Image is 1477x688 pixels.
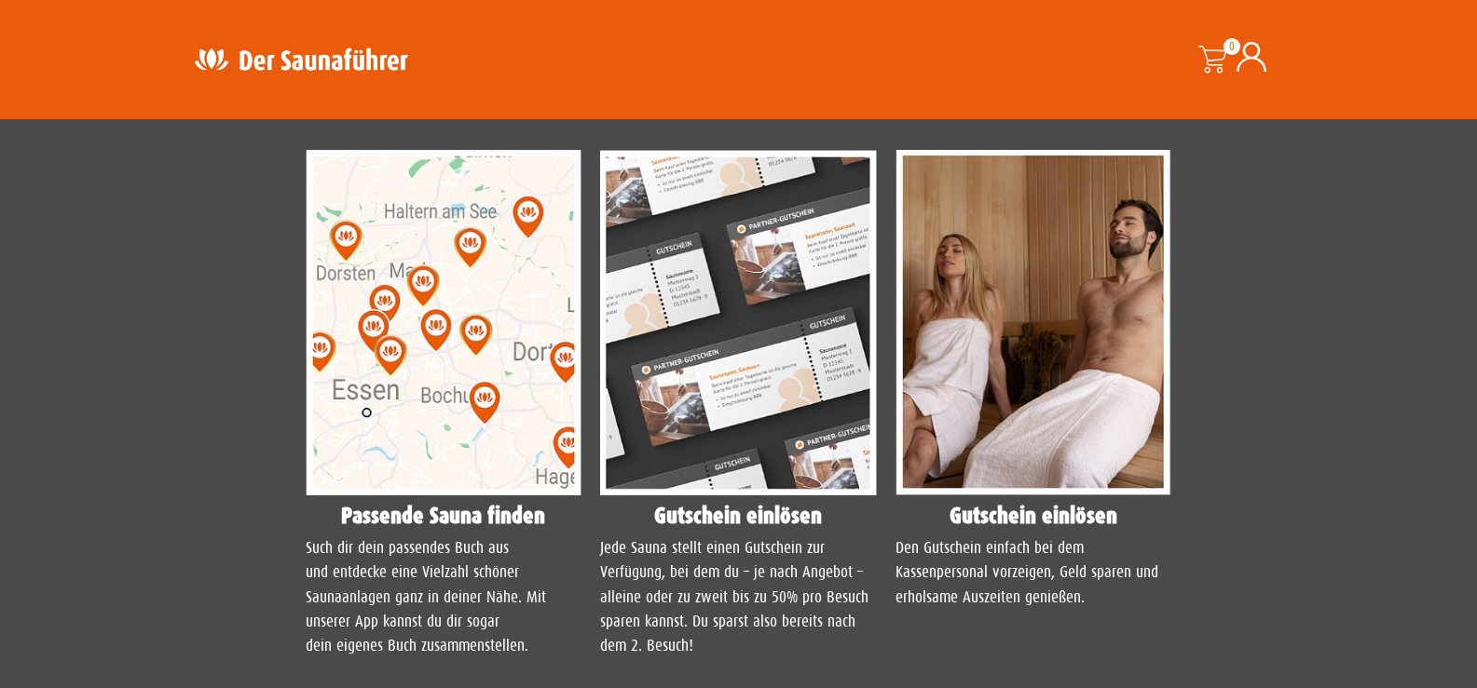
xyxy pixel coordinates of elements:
h4: Gutschein einlösen [600,505,877,527]
span: 0 [1224,38,1240,55]
p: Den Gutschein einfach bei dem Kassenpersonal vorzeigen, Geld sparen und erholsame Auszeiten genie... [896,536,1172,610]
h4: Passende Sauna finden [306,505,582,527]
p: Jede Sauna stellt einen Gutschein zur Verfügung, bei dem du – je nach Angebot – alleine oder zu z... [600,536,877,659]
h4: Gutschein einlösen [896,505,1172,527]
p: Such dir dein passendes Buch aus und entdecke eine Vielzahl schöner Saunaanlagen ganz in deiner N... [306,536,582,659]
